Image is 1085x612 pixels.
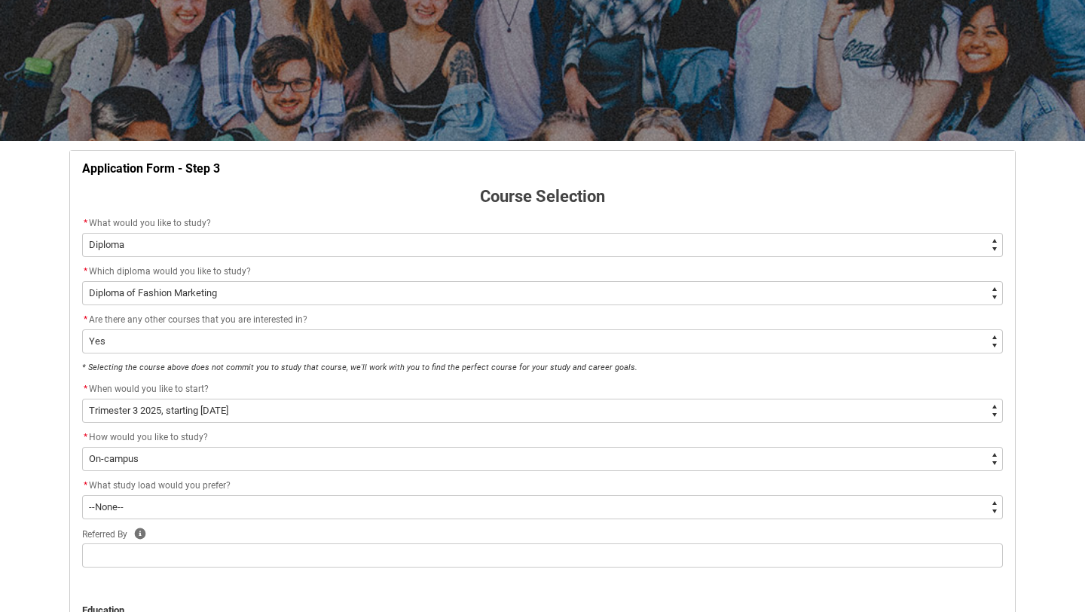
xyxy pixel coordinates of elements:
[89,218,211,228] span: What would you like to study?
[89,480,231,491] span: What study load would you prefer?
[89,384,209,394] span: When would you like to start?
[82,161,220,176] strong: Application Form - Step 3
[84,432,87,442] abbr: required
[84,480,87,491] abbr: required
[84,218,87,228] abbr: required
[84,384,87,394] abbr: required
[84,266,87,277] abbr: required
[89,266,251,277] span: Which diploma would you like to study?
[89,314,307,325] span: Are there any other courses that you are interested in?
[84,314,87,325] abbr: required
[82,529,127,540] span: Referred By
[82,363,637,372] em: * Selecting the course above does not commit you to study that course, we'll work with you to fin...
[480,187,605,206] strong: Course Selection
[89,432,208,442] span: How would you like to study?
